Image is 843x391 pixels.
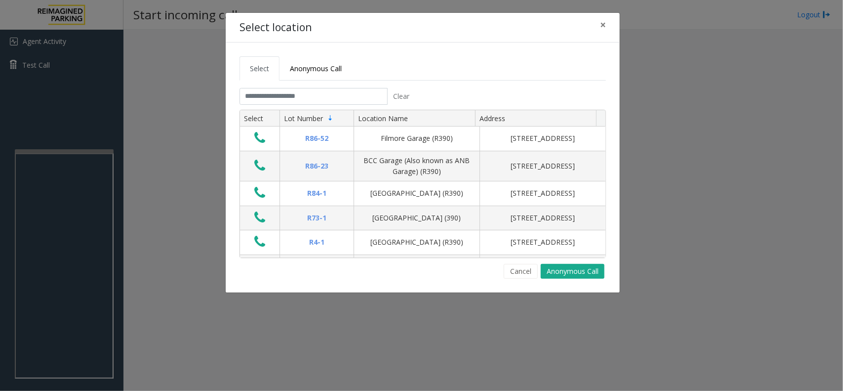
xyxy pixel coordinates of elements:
div: [GEOGRAPHIC_DATA] (R390) [360,237,474,248]
div: [STREET_ADDRESS] [486,133,600,144]
div: BCC Garage (Also known as ANB Garage) (R390) [360,155,474,177]
span: Sortable [326,114,334,122]
span: Location Name [358,114,408,123]
button: Cancel [504,264,538,279]
span: × [600,18,606,32]
div: [GEOGRAPHIC_DATA] (390) [360,213,474,223]
span: Anonymous Call [290,64,342,73]
div: R86-52 [286,133,348,144]
span: Select [250,64,269,73]
button: Clear [388,88,415,105]
div: Data table [240,110,605,258]
div: R4-1 [286,237,348,248]
div: [STREET_ADDRESS] [486,213,600,223]
th: Select [240,110,280,127]
h4: Select location [240,20,312,36]
div: R84-1 [286,188,348,199]
div: [STREET_ADDRESS] [486,188,600,199]
span: Address [480,114,505,123]
button: Anonymous Call [541,264,604,279]
div: R73-1 [286,213,348,223]
div: [STREET_ADDRESS] [486,237,600,248]
div: [GEOGRAPHIC_DATA] (R390) [360,188,474,199]
span: Lot Number [284,114,323,123]
ul: Tabs [240,56,606,81]
div: Filmore Garage (R390) [360,133,474,144]
div: [STREET_ADDRESS] [486,161,600,172]
button: Close [593,13,613,37]
div: R86-23 [286,161,348,172]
